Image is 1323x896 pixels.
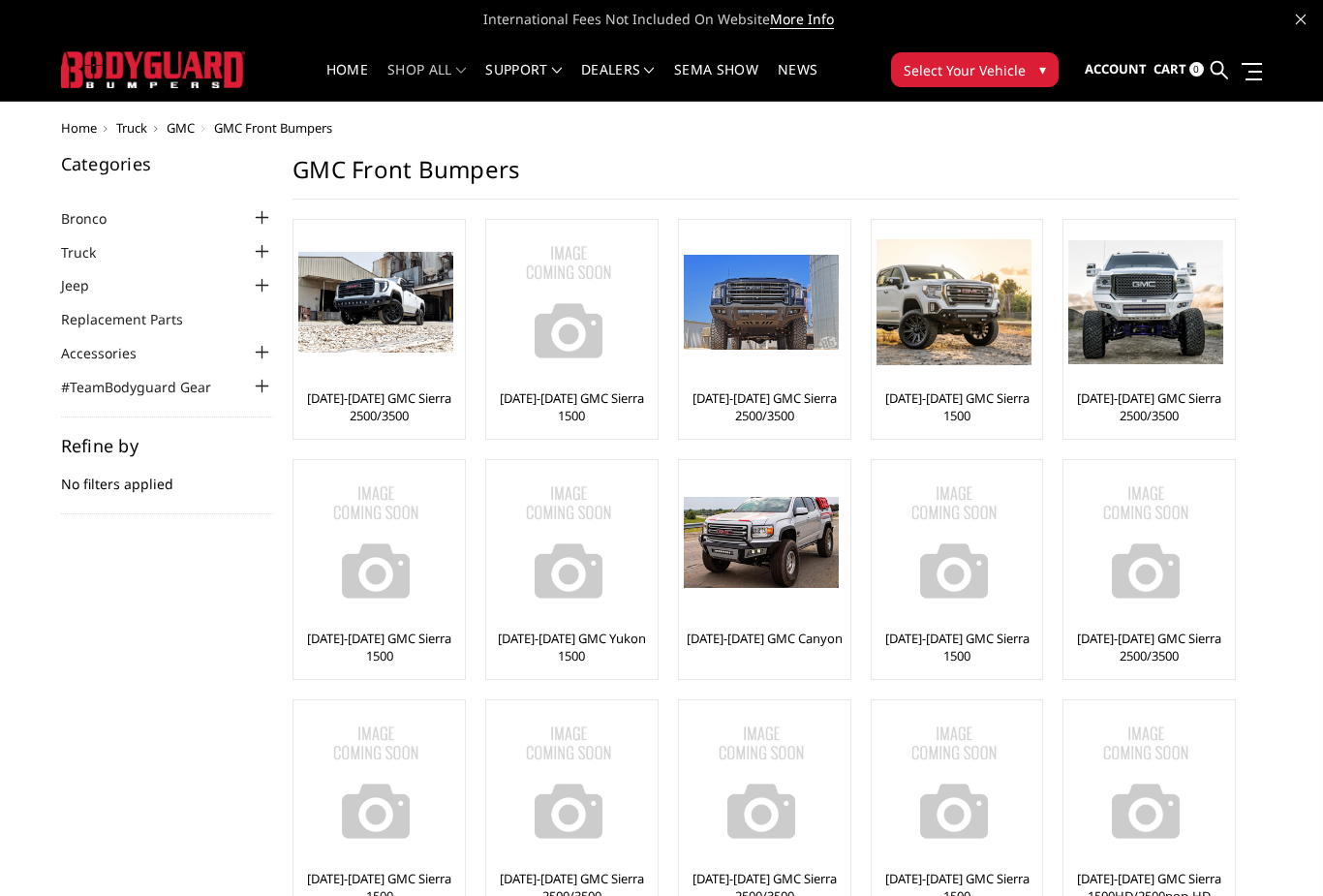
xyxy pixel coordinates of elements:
[61,343,161,363] a: Accessories
[1085,44,1147,96] a: Account
[61,208,131,229] a: Bronco
[877,705,1038,860] a: No Image
[1068,630,1230,664] a: [DATE]-[DATE] GMC Sierra 2500/3500
[491,389,653,424] a: [DATE]-[DATE] GMC Sierra 1500
[326,63,368,101] a: Home
[877,630,1038,664] a: [DATE]-[DATE] GMC Sierra 1500
[581,63,655,101] a: Dealers
[485,63,562,101] a: Support
[1068,465,1230,620] a: No Image
[298,465,453,620] img: No Image
[1039,59,1046,79] span: ▾
[61,377,235,397] a: #TeamBodyguard Gear
[877,389,1038,424] a: [DATE]-[DATE] GMC Sierra 1500
[298,630,460,664] a: [DATE]-[DATE] GMC Sierra 1500
[770,10,834,29] a: More Info
[491,465,646,620] img: No Image
[387,63,466,101] a: shop all
[687,630,843,647] a: [DATE]-[DATE] GMC Canyon
[1189,62,1204,77] span: 0
[491,705,646,860] img: No Image
[1154,60,1186,77] span: Cart
[491,225,646,380] img: No Image
[684,705,839,860] img: No Image
[904,60,1026,80] span: Select Your Vehicle
[61,437,274,514] div: No filters applied
[491,630,653,664] a: [DATE]-[DATE] GMC Yukon 1500
[292,155,1238,200] h1: GMC Front Bumpers
[1154,44,1204,96] a: Cart 0
[61,309,207,329] a: Replacement Parts
[877,705,1031,860] img: No Image
[891,52,1059,87] button: Select Your Vehicle
[61,242,120,263] a: Truck
[61,119,97,137] a: Home
[877,465,1038,620] a: No Image
[298,465,460,620] a: No Image
[116,119,147,137] a: Truck
[684,705,846,860] a: No Image
[1068,465,1223,620] img: No Image
[1068,389,1230,424] a: [DATE]-[DATE] GMC Sierra 2500/3500
[1068,705,1230,860] a: No Image
[298,389,460,424] a: [DATE]-[DATE] GMC Sierra 2500/3500
[61,51,245,87] img: BODYGUARD BUMPERS
[298,705,453,860] img: No Image
[298,705,460,860] a: No Image
[491,705,653,860] a: No Image
[61,437,274,454] h5: Refine by
[491,465,653,620] a: No Image
[674,63,758,101] a: SEMA Show
[1085,60,1147,77] span: Account
[214,119,332,137] span: GMC Front Bumpers
[61,275,113,295] a: Jeep
[1068,705,1223,860] img: No Image
[61,155,274,172] h5: Categories
[778,63,817,101] a: News
[684,389,846,424] a: [DATE]-[DATE] GMC Sierra 2500/3500
[877,465,1031,620] img: No Image
[491,225,653,380] a: No Image
[167,119,195,137] a: GMC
